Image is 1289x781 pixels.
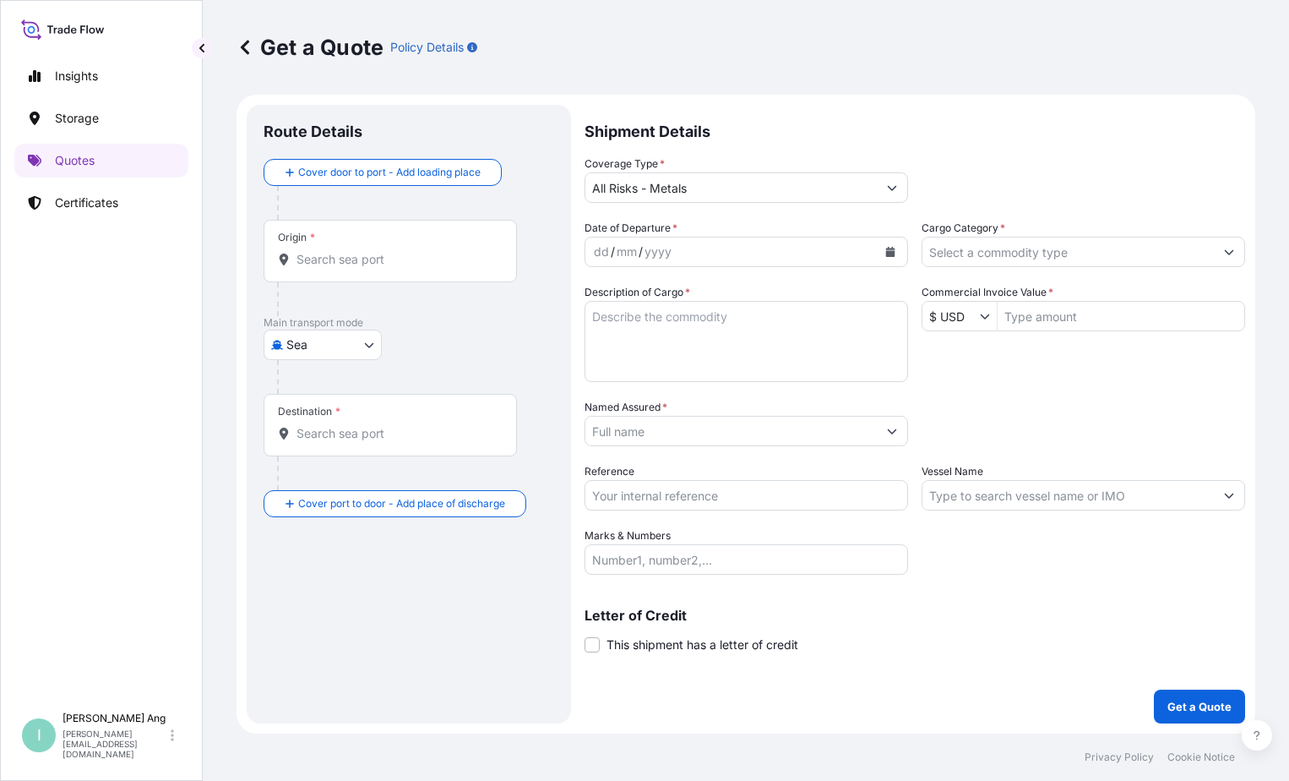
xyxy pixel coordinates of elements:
[585,480,908,511] input: Your internal reference
[1167,698,1232,715] p: Get a Quote
[592,242,611,262] div: day,
[298,164,481,181] span: Cover door to port - Add loading place
[877,172,907,203] button: Show suggestions
[278,405,340,418] div: Destination
[296,425,496,442] input: Destination
[264,330,382,360] button: Select transport
[298,495,505,512] span: Cover port to door - Add place of discharge
[264,490,526,517] button: Cover port to door - Add place of discharge
[585,463,634,480] label: Reference
[1214,480,1244,511] button: Show suggestions
[286,336,307,353] span: Sea
[237,34,383,61] p: Get a Quote
[264,122,362,142] p: Route Details
[14,144,188,177] a: Quotes
[998,301,1244,331] input: Type amount
[585,609,1245,622] p: Letter of Credit
[63,712,167,725] p: [PERSON_NAME] Ang
[55,68,98,85] p: Insights
[922,480,1214,511] input: Type to search vessel name or IMO
[37,727,41,744] span: I
[1214,237,1244,267] button: Show suggestions
[390,39,464,56] p: Policy Details
[877,238,904,265] button: Calendar
[14,101,188,135] a: Storage
[585,416,877,446] input: Full name
[55,194,118,211] p: Certificates
[264,316,554,330] p: Main transport mode
[585,544,908,575] input: Number1, number2,...
[922,237,1214,267] input: Select a commodity type
[922,301,980,331] input: Commercial Invoice Value
[922,220,1005,237] label: Cargo Category
[643,242,673,262] div: year,
[264,159,502,186] button: Cover door to port - Add loading place
[922,463,983,480] label: Vessel Name
[585,156,665,172] label: Coverage Type
[615,242,639,262] div: month,
[55,110,99,127] p: Storage
[278,231,315,244] div: Origin
[296,251,496,268] input: Origin
[585,220,677,237] span: Date of Departure
[585,172,877,203] input: Select coverage type
[585,105,1245,156] p: Shipment Details
[585,399,667,416] label: Named Assured
[1154,690,1245,724] button: Get a Quote
[585,527,671,544] label: Marks & Numbers
[606,636,798,653] span: This shipment has a letter of credit
[611,242,615,262] div: /
[1085,751,1154,764] a: Privacy Policy
[14,59,188,93] a: Insights
[55,152,95,169] p: Quotes
[877,416,907,446] button: Show suggestions
[639,242,643,262] div: /
[14,186,188,220] a: Certificates
[980,308,997,325] button: Show suggestions
[585,284,690,301] label: Description of Cargo
[922,284,1053,301] label: Commercial Invoice Value
[1167,751,1235,764] a: Cookie Notice
[63,729,167,759] p: [PERSON_NAME][EMAIL_ADDRESS][DOMAIN_NAME]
